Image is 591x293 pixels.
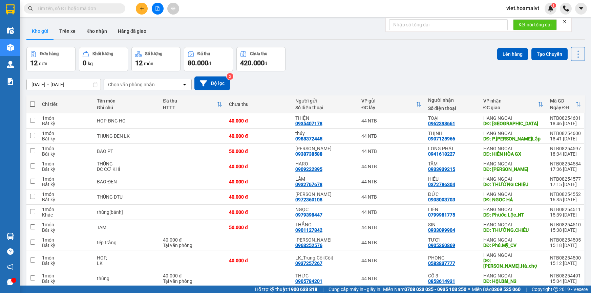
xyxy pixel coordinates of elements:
[519,21,551,28] span: Kết nối tổng đài
[97,179,156,184] div: BAO ĐEN
[184,47,233,71] button: Đã thu80.000đ
[501,4,545,13] span: viet.hoamaivt
[97,161,156,166] div: THÙNG
[361,258,421,263] div: 44 NTB
[428,191,477,197] div: ĐỨC
[563,5,569,12] img: phone-icon
[550,237,581,243] div: NTB08254505
[428,222,477,227] div: SIN
[483,207,543,212] div: HANG NGOAI
[550,212,581,218] div: 15:39 [DATE]
[163,237,222,243] div: 40.000 đ
[428,212,455,218] div: 0799981775
[229,258,288,263] div: 40.000 đ
[295,191,355,197] div: MINH KHANG
[428,115,477,121] div: TOẠI
[97,118,156,123] div: HOP ĐNG HO
[550,98,575,104] div: Mã GD
[550,222,581,227] div: NTB08254510
[295,243,322,248] div: 0963252576
[483,222,543,227] div: HANG NGOAI
[42,161,90,166] div: 1 món
[229,194,288,200] div: 40.000 đ
[7,61,14,68] img: warehouse-icon
[229,118,288,123] div: 40.000 đ
[131,47,181,71] button: Số lượng12món
[288,287,317,292] strong: 1900 633 818
[265,61,267,66] span: đ
[97,261,156,266] div: LK
[531,48,568,60] button: Tạo Chuyến
[550,278,581,284] div: 15:04 [DATE]
[155,6,160,11] span: file-add
[295,278,322,284] div: 0905784201
[295,166,322,172] div: 0909222395
[428,146,477,151] div: LONG PHÁT
[42,136,90,141] div: Bất kỳ
[329,286,381,293] span: Cung cấp máy in - giấy in:
[483,237,543,243] div: HANG NGOAI
[97,276,156,281] div: thùng
[97,166,156,172] div: DC CƠ KHÍ
[295,98,355,104] div: Người gửi
[550,105,575,110] div: Ngày ĐH
[295,255,355,261] div: LK_Trung.Côi[Côi]
[383,286,466,293] span: Miền Nam
[42,102,90,107] div: Chi tiết
[7,233,14,240] img: warehouse-icon
[497,48,528,60] button: Lên hàng
[229,179,288,184] div: 40.000 đ
[227,73,233,80] sup: 2
[295,261,322,266] div: 0937257267
[472,286,521,293] span: Miền Bắc
[42,115,90,121] div: 1 món
[483,98,538,104] div: VP nhận
[42,131,90,136] div: 1 món
[483,212,543,218] div: DĐ: Phước.Lộc_NT
[28,6,33,11] span: search
[550,273,581,278] div: NTB08254491
[548,5,554,12] img: icon-new-feature
[550,136,581,141] div: 18:41 [DATE]
[547,95,584,113] th: Toggle SortBy
[483,136,543,141] div: DĐ: P.Mỹ_Đ.Lập
[295,131,355,136] div: thúy
[108,81,155,88] div: Chọn văn phòng nhận
[483,176,543,182] div: HANG NGOAI
[42,273,90,278] div: 1 món
[229,149,288,154] div: 50.000 đ
[83,59,86,67] span: 0
[144,61,153,66] span: món
[550,261,581,266] div: 15:12 [DATE]
[550,151,581,157] div: 18:34 [DATE]
[97,133,156,139] div: THUNG DEN LK
[295,182,322,187] div: 0932767678
[322,286,323,293] span: |
[295,273,355,278] div: THỨC
[550,255,581,261] div: NTB08254500
[483,146,543,151] div: HANG NGOAI
[54,23,81,39] button: Trên xe
[480,95,547,113] th: Toggle SortBy
[42,222,90,227] div: 1 món
[483,227,543,233] div: DĐ: THƯỜNG.CHIẾU
[26,23,54,39] button: Kho gửi
[483,278,543,284] div: DĐ: Hội.Bài_N3
[97,209,156,215] div: thùng[bánh]
[295,222,355,227] div: THẮNG
[404,287,466,292] strong: 0708 023 035 - 0935 103 250
[428,261,455,266] div: 0583837777
[140,6,144,11] span: plus
[361,149,421,154] div: 44 NTB
[208,61,211,66] span: đ
[483,191,543,197] div: HANG NGOAI
[42,151,90,157] div: Bất kỳ
[552,3,555,8] span: 1
[163,98,217,104] div: Đã thu
[7,44,14,51] img: warehouse-icon
[483,243,543,248] div: DĐ: Phú.Mỹ_CV
[295,161,355,166] div: HARO
[229,102,288,107] div: Chưa thu
[428,278,455,284] div: 0858614931
[163,273,222,278] div: 40.000 đ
